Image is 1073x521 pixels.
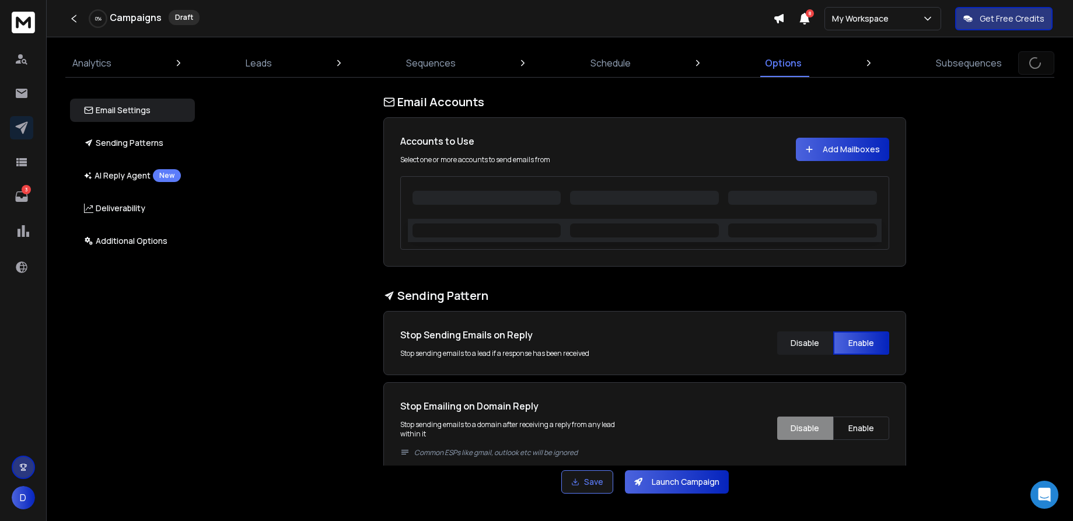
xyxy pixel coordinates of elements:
a: Sequences [399,49,463,77]
a: Schedule [583,49,638,77]
p: My Workspace [832,13,893,25]
button: Get Free Credits [955,7,1053,30]
p: 3 [22,185,31,194]
a: 3 [10,185,33,208]
span: 8 [806,9,814,18]
a: Leads [239,49,279,77]
p: Schedule [590,56,631,70]
p: Leads [246,56,272,70]
p: Analytics [72,56,111,70]
div: Draft [169,10,200,25]
a: Subsequences [929,49,1009,77]
button: D [12,486,35,509]
p: Subsequences [936,56,1002,70]
p: 0 % [95,15,102,22]
div: Open Intercom Messenger [1030,481,1058,509]
p: Options [765,56,802,70]
p: Get Free Credits [980,13,1044,25]
p: Sequences [406,56,456,70]
a: Options [758,49,809,77]
p: Email Settings [84,104,151,116]
a: Analytics [65,49,118,77]
h1: Campaigns [110,11,162,25]
h1: Email Accounts [383,94,906,110]
button: Email Settings [70,99,195,122]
